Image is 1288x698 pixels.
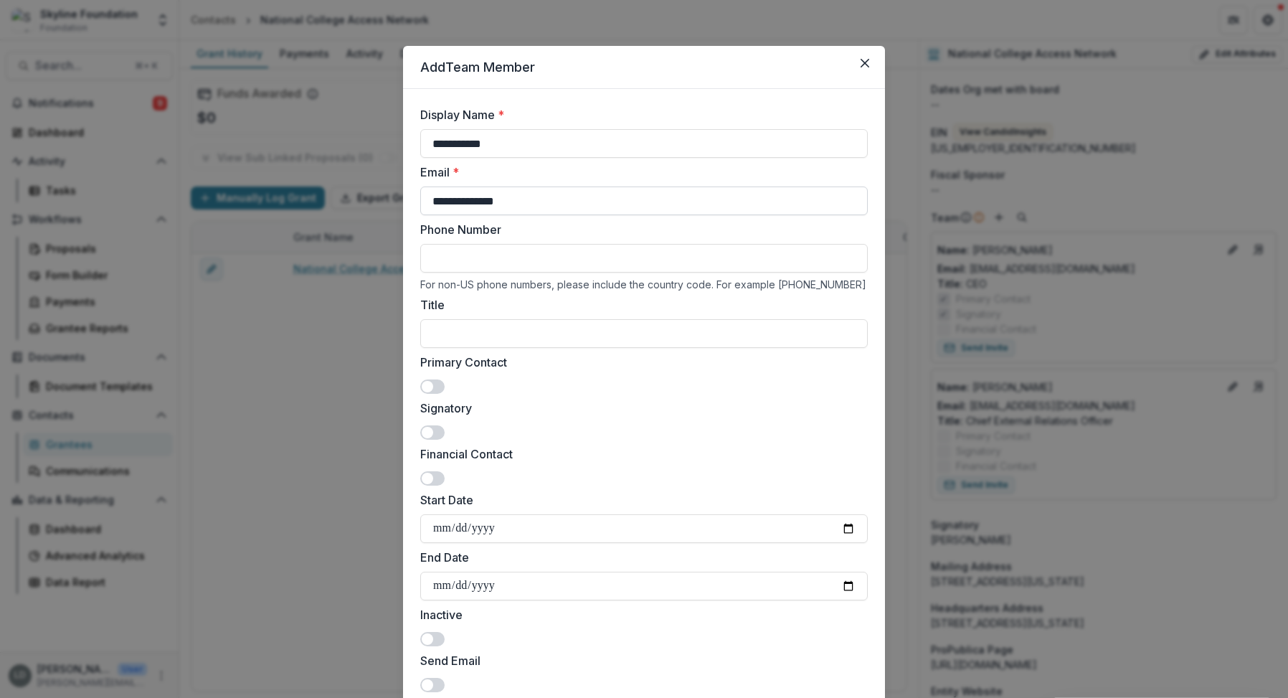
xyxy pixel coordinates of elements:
label: Financial Contact [420,445,859,463]
label: Email [420,164,859,181]
div: For non-US phone numbers, please include the country code. For example [PHONE_NUMBER] [420,278,868,291]
label: Inactive [420,606,859,623]
label: Start Date [420,491,859,509]
label: End Date [420,549,859,566]
label: Phone Number [420,221,859,238]
label: Signatory [420,400,859,417]
button: Close [853,52,876,75]
header: Add Team Member [403,46,885,89]
label: Display Name [420,106,859,123]
label: Send Email [420,652,859,669]
label: Primary Contact [420,354,859,371]
label: Title [420,296,859,313]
